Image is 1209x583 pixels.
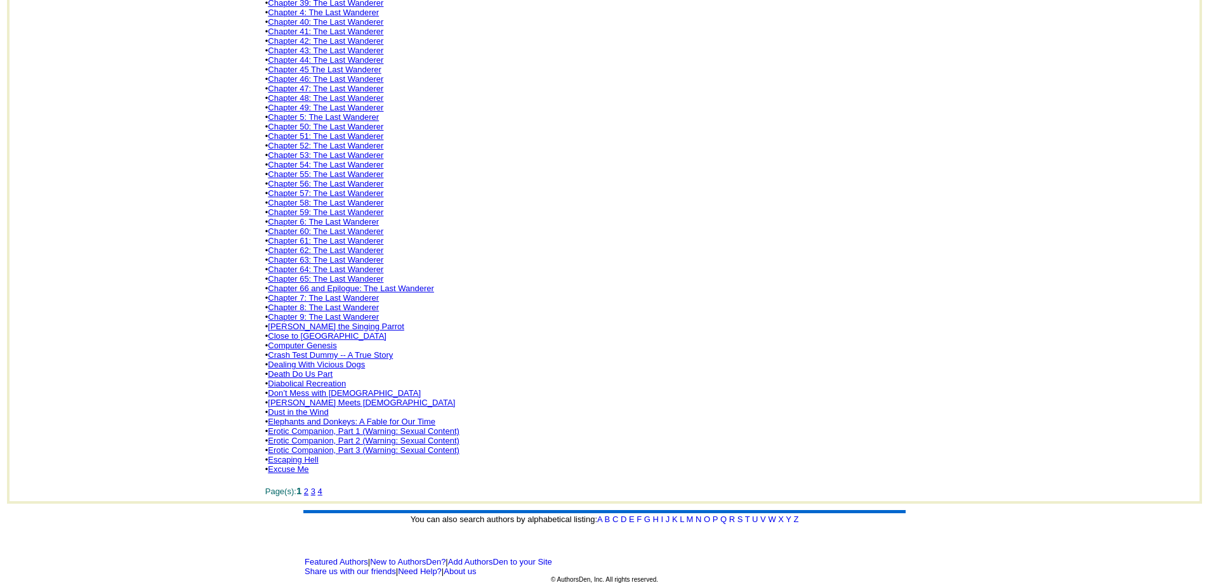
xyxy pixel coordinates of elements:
a: Chapter 52: The Last Wanderer [268,141,383,150]
a: Escaping Hell [268,455,319,464]
a: Share us with our friends [305,567,396,576]
font: • [265,217,379,226]
font: Page(s): [265,487,322,496]
font: • [265,436,459,445]
a: Erotic Companion, Part 2 (Warning: Sexual Content) [268,436,459,445]
a: Need Help? [398,567,442,576]
font: • [265,388,421,398]
font: • [265,417,435,426]
a: L [680,514,684,524]
a: Chapter 44: The Last Wanderer [268,55,383,65]
font: • [265,303,379,312]
font: • [265,360,366,369]
a: Elephants and Donkeys: A Fable for Our Time [268,417,435,426]
font: | | | | [305,557,552,576]
font: • [265,150,384,160]
font: • [265,369,333,379]
a: Chapter 42: The Last Wanderer [268,36,383,46]
font: • [265,74,384,84]
a: T [745,514,750,524]
font: • [265,426,459,436]
font: • [265,398,456,407]
font: • [265,379,346,388]
a: Chapter 63: The Last Wanderer [268,255,383,265]
font: • [265,226,384,236]
a: Chapter 48: The Last Wanderer [268,93,383,103]
font: 1 [296,485,301,496]
a: Chapter 54: The Last Wanderer [268,160,383,169]
a: U [752,514,758,524]
a: [PERSON_NAME] Meets [DEMOGRAPHIC_DATA] [268,398,455,407]
a: Chapter 47: The Last Wanderer [268,84,383,93]
a: V [760,514,766,524]
a: H [653,514,659,524]
a: Chapter 46: The Last Wanderer [268,74,383,84]
a: D [621,514,626,524]
a: 3 [311,487,315,496]
a: Chapter 57: The Last Wanderer [268,188,383,198]
font: • [265,284,434,293]
a: Add AuthorsDen to your Site [448,557,552,567]
font: • [265,407,329,417]
font: • [265,236,384,246]
a: C [612,514,618,524]
a: Crash Test Dummy -- A True Story [268,350,393,360]
a: Chapter 43: The Last Wanderer [268,46,383,55]
a: Z [793,514,798,524]
a: Close to [GEOGRAPHIC_DATA] [268,331,386,341]
font: • [265,464,309,474]
font: • [265,65,381,74]
a: Chapter 65: The Last Wanderer [268,274,383,284]
a: Chapter 64: The Last Wanderer [268,265,383,274]
font: • [265,255,384,265]
a: Diabolical Recreation [268,379,346,388]
font: • [265,312,379,322]
a: E [629,514,635,524]
a: R [729,514,735,524]
font: • [265,445,459,455]
font: • [265,274,384,284]
font: • [265,179,384,188]
a: Y [786,514,791,524]
a: Chapter 40: The Last Wanderer [268,17,383,27]
a: Chapter 8: The Last Wanderer [268,303,379,312]
a: W [768,514,776,524]
a: Chapter 7: The Last Wanderer [268,293,379,303]
a: Computer Genesis [268,341,336,350]
a: Featured Authors [305,557,368,567]
a: Erotic Companion, Part 3 (Warning: Sexual Content) [268,445,459,455]
font: • [265,103,384,112]
font: • [265,84,384,93]
a: O [704,514,710,524]
a: Chapter 62: The Last Wanderer [268,246,383,255]
a: J [666,514,670,524]
a: Chapter 66 and Epilogue: The Last Wanderer [268,284,434,293]
a: Chapter 61: The Last Wanderer [268,236,383,246]
a: S [737,514,743,524]
a: Chapter 55: The Last Wanderer [268,169,383,179]
a: B [605,514,611,524]
font: • [265,207,384,217]
a: Chapter 9: The Last Wanderer [268,312,379,322]
a: M [687,514,694,524]
a: Chapter 51: The Last Wanderer [268,131,383,141]
a: Chapter 6: The Last Wanderer [268,217,379,226]
a: Dust in the Wind [268,407,328,417]
a: Chapter 49: The Last Wanderer [268,103,383,112]
font: You can also search authors by alphabetical listing: [411,514,799,524]
a: G [644,514,651,524]
font: • [265,198,384,207]
font: • [265,341,337,350]
font: • [265,331,386,341]
a: Chapter 58: The Last Wanderer [268,198,383,207]
font: • [265,160,384,169]
font: • [265,188,384,198]
a: Don’t Mess with [DEMOGRAPHIC_DATA] [268,388,421,398]
font: • [265,46,384,55]
a: Chapter 56: The Last Wanderer [268,179,383,188]
a: P [713,514,718,524]
a: N [696,514,701,524]
font: • [265,131,384,141]
a: 2 [304,487,308,496]
a: [PERSON_NAME] the Singing Parrot [268,322,404,331]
